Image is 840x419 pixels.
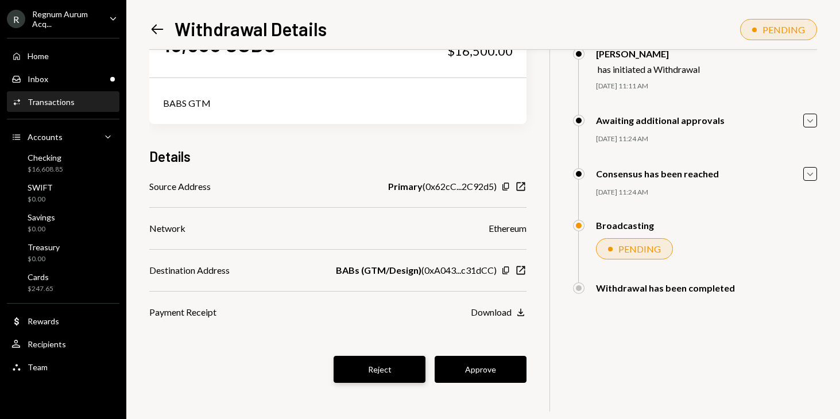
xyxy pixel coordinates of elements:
[388,180,497,193] div: ( 0x62cC...2C92d5 )
[596,282,735,293] div: Withdrawal has been completed
[7,68,119,89] a: Inbox
[334,356,425,383] button: Reject
[471,307,512,317] div: Download
[149,305,216,319] div: Payment Receipt
[447,43,513,59] div: $16,500.00
[596,188,817,197] div: [DATE] 11:24 AM
[149,147,191,166] h3: Details
[28,212,55,222] div: Savings
[28,362,48,372] div: Team
[28,339,66,349] div: Recipients
[28,183,53,192] div: SWIFT
[762,24,805,35] div: PENDING
[149,263,230,277] div: Destination Address
[598,64,700,75] div: has initiated a Withdrawal
[28,132,63,142] div: Accounts
[7,311,119,331] a: Rewards
[596,48,700,59] div: [PERSON_NAME]
[28,272,53,282] div: Cards
[596,82,817,91] div: [DATE] 11:11 AM
[596,115,725,126] div: Awaiting additional approvals
[596,220,654,231] div: Broadcasting
[28,195,53,204] div: $0.00
[163,96,513,110] div: BABS GTM
[28,254,60,264] div: $0.00
[596,168,719,179] div: Consensus has been reached
[7,209,119,236] a: Savings$0.00
[336,263,421,277] b: BABs (GTM/Design)
[7,179,119,207] a: SWIFT$0.00
[336,263,497,277] div: ( 0xA043...c31dCC )
[7,149,119,177] a: Checking$16,608.85
[28,74,48,84] div: Inbox
[28,51,49,61] div: Home
[7,333,119,354] a: Recipients
[388,180,423,193] b: Primary
[32,9,100,29] div: Regnum Aurum Acq...
[28,224,55,234] div: $0.00
[28,284,53,294] div: $247.65
[28,242,60,252] div: Treasury
[7,269,119,296] a: Cards$247.65
[28,153,63,162] div: Checking
[149,222,185,235] div: Network
[435,356,527,383] button: Approve
[28,316,59,326] div: Rewards
[618,243,661,254] div: PENDING
[7,91,119,112] a: Transactions
[596,134,817,144] div: [DATE] 11:24 AM
[7,126,119,147] a: Accounts
[7,239,119,266] a: Treasury$0.00
[7,45,119,66] a: Home
[28,165,63,174] div: $16,608.85
[489,222,527,235] div: Ethereum
[471,307,527,319] button: Download
[28,97,75,107] div: Transactions
[149,180,211,193] div: Source Address
[175,17,327,40] h1: Withdrawal Details
[7,10,25,28] div: R
[7,356,119,377] a: Team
